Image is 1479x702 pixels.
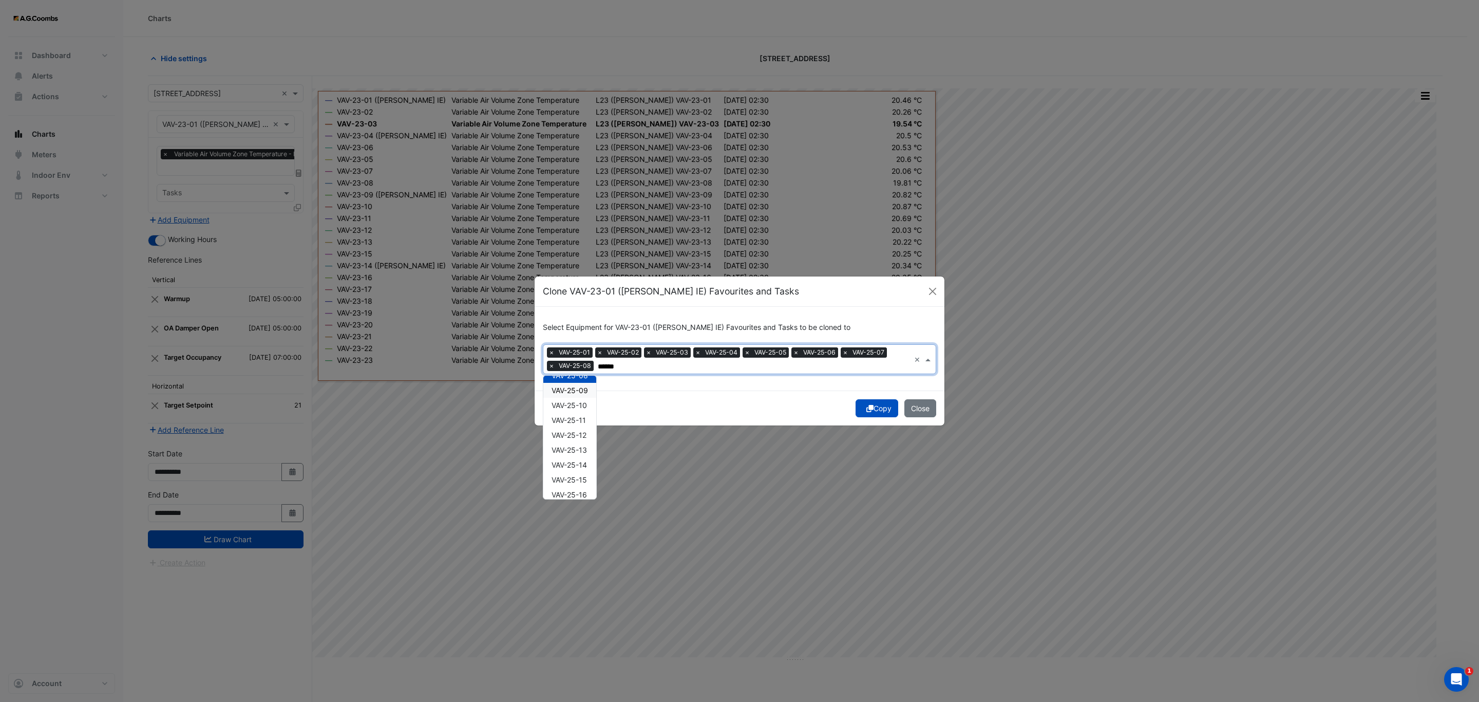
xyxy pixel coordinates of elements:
[543,285,799,298] h5: Clone VAV-23-01 ([PERSON_NAME] IE) Favourites and Tasks
[547,361,556,371] span: ×
[556,361,594,371] span: VAV-25-08
[595,347,604,358] span: ×
[604,347,641,358] span: VAV-25-02
[552,490,587,499] span: VAV-25-16
[1444,667,1469,692] iframe: Intercom live chat
[703,347,740,358] span: VAV-25-04
[552,416,586,424] span: VAV-25-11
[552,460,587,469] span: VAV-25-14
[856,399,898,417] button: Copy
[653,347,691,358] span: VAV-25-03
[552,401,587,410] span: VAV-25-10
[543,323,936,332] h6: Select Equipment for VAV-23-01 ([PERSON_NAME] IE) Favourites and Tasks to be cloned to
[925,284,940,299] button: Close
[904,399,936,417] button: Close
[693,347,703,358] span: ×
[841,347,850,358] span: ×
[543,375,597,500] ng-dropdown-panel: Options list
[801,347,838,358] span: VAV-25-06
[644,347,653,358] span: ×
[556,347,593,358] span: VAV-25-01
[752,347,789,358] span: VAV-25-05
[743,347,752,358] span: ×
[850,347,887,358] span: VAV-25-07
[1465,667,1473,675] span: 1
[547,347,556,358] span: ×
[552,431,586,439] span: VAV-25-12
[552,371,588,380] span: VAV-25-08
[552,475,587,484] span: VAV-25-15
[791,347,801,358] span: ×
[552,386,588,395] span: VAV-25-09
[552,446,587,454] span: VAV-25-13
[914,354,923,365] span: Clear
